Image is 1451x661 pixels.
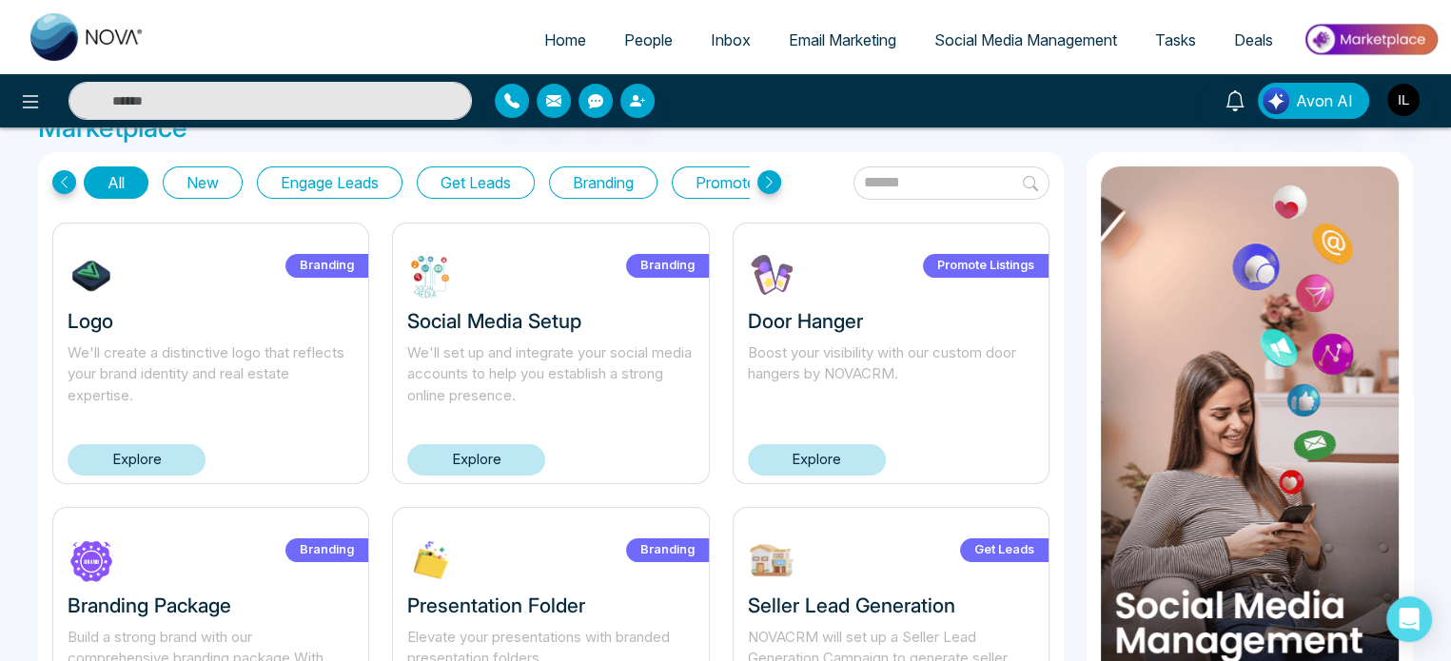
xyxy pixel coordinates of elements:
a: Inbox [692,22,770,58]
span: Social Media Management [934,30,1117,49]
img: ABHm51732302824.jpg [407,252,455,300]
a: Explore [407,444,545,476]
h3: Presentation Folder [407,593,694,617]
button: Branding [549,166,657,199]
label: Get Leads [960,538,1049,562]
span: Email Marketing [789,30,896,49]
label: Branding [626,254,709,278]
a: Tasks [1136,22,1215,58]
span: Deals [1234,30,1273,49]
span: People [624,30,673,49]
img: Market-place.gif [1302,18,1440,61]
h3: Door Hanger [748,309,1034,333]
img: Lead Flow [1263,87,1289,114]
p: We'll set up and integrate your social media accounts to help you establish a strong online prese... [407,342,694,407]
a: People [605,22,692,58]
h3: Branding Package [68,593,354,617]
a: Deals [1215,22,1292,58]
img: Vlcuf1730739043.jpg [748,252,795,300]
div: Open Intercom Messenger [1386,596,1432,642]
label: Promote Listings [923,254,1049,278]
img: User Avatar [1387,84,1420,116]
img: W9EOY1739212645.jpg [748,536,795,584]
h3: Seller Lead Generation [748,593,1034,617]
a: Email Marketing [770,22,915,58]
label: Branding [626,538,709,562]
img: Nova CRM Logo [30,13,145,61]
span: Avon AI [1296,89,1353,112]
button: New [163,166,243,199]
button: Get Leads [417,166,535,199]
a: Home [525,22,605,58]
p: Boost your visibility with our custom door hangers by NOVACRM. [748,342,1034,407]
button: Engage Leads [257,166,402,199]
a: Explore [748,444,886,476]
span: Tasks [1155,30,1196,49]
p: We'll create a distinctive logo that reflects your brand identity and real estate expertise. [68,342,354,407]
button: Avon AI [1258,83,1369,119]
label: Branding [285,254,368,278]
button: All [84,166,148,199]
button: Promote Listings [672,166,834,199]
h3: Social Media Setup [407,309,694,333]
img: 2AD8I1730320587.jpg [68,536,115,584]
img: XLP2c1732303713.jpg [407,536,455,584]
span: Inbox [711,30,751,49]
h3: Logo [68,309,354,333]
a: Social Media Management [915,22,1136,58]
label: Branding [285,538,368,562]
img: 7tHiu1732304639.jpg [68,252,115,300]
h3: Marketplace [38,112,1413,145]
a: Explore [68,444,206,476]
span: Home [544,30,586,49]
